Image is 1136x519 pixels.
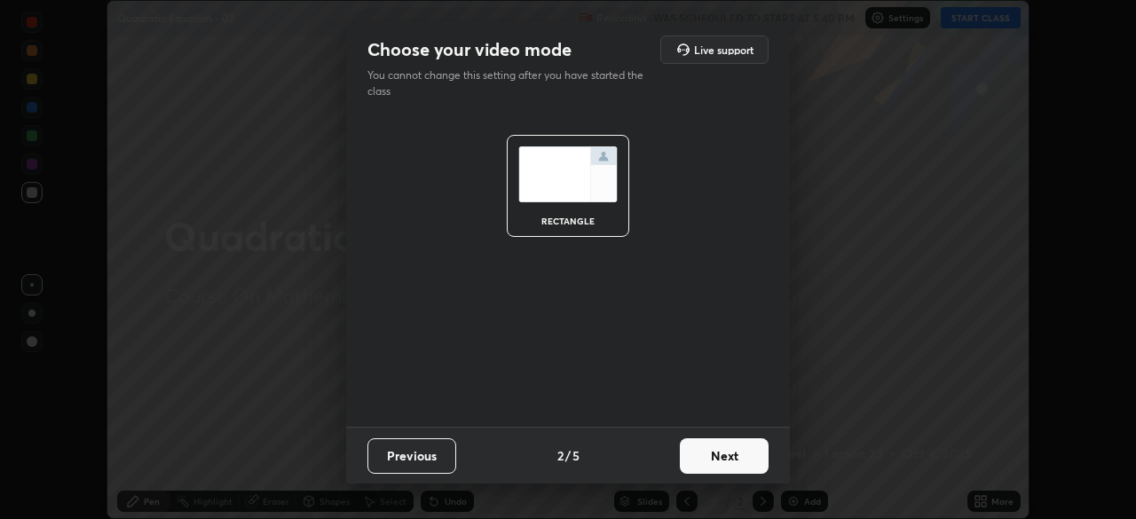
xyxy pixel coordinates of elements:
[367,38,572,61] h2: Choose your video mode
[367,67,655,99] p: You cannot change this setting after you have started the class
[694,44,753,55] h5: Live support
[572,446,580,465] h4: 5
[518,146,618,202] img: normalScreenIcon.ae25ed63.svg
[367,438,456,474] button: Previous
[565,446,571,465] h4: /
[532,216,603,225] div: rectangle
[680,438,769,474] button: Next
[557,446,564,465] h4: 2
